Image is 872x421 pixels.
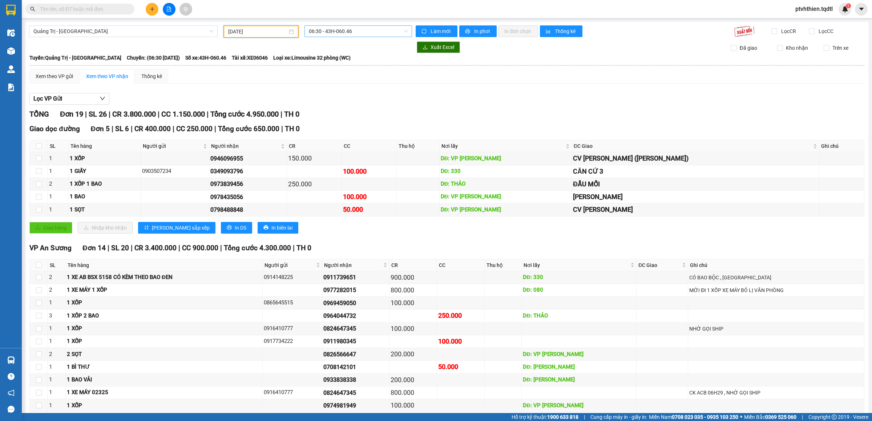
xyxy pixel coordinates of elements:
span: Đã giao [737,44,760,52]
span: Tổng cước 4.950.000 [210,110,279,118]
span: | [85,110,87,118]
div: 0824647345 [323,324,388,333]
div: 0903507234 [142,167,208,176]
th: CR [389,259,437,271]
div: CK ACB 06H29 , NHỜ GỌI SHIP [689,389,863,397]
div: Thống kê [141,72,162,80]
div: 1 XỐP 2 BAO [67,312,261,320]
span: | [220,244,222,252]
span: printer [227,225,232,231]
span: SL 26 [89,110,107,118]
span: Người gửi [143,142,202,150]
div: DĐ: VP [PERSON_NAME] [523,350,635,359]
div: 1 BÌ THƯ [67,363,261,372]
div: 3 [49,312,64,320]
div: 0911739651 [323,273,388,282]
div: 200.000 [391,375,436,385]
div: 1 [49,299,64,307]
button: In đơn chọn [498,25,538,37]
div: 0798488848 [210,205,286,214]
th: Thu hộ [397,140,439,152]
span: ĐC Giao [574,142,812,150]
b: Tuyến: Quảng Trị - [GEOGRAPHIC_DATA] [29,55,121,61]
div: 800.000 [391,285,436,295]
strong: 1900 633 818 [547,414,578,420]
span: caret-down [858,6,865,12]
div: 1 [49,206,67,214]
span: SL 20 [111,244,129,252]
span: CC 1.150.000 [161,110,205,118]
th: SL [48,259,66,271]
span: | [131,244,133,252]
button: printerIn biên lai [258,222,298,234]
div: 2 [49,350,64,359]
span: Nơi lấy [441,142,564,150]
div: 100.000 [343,192,395,202]
th: Ghi chú [688,259,864,271]
button: bar-chartThống kê [540,25,582,37]
div: CV [PERSON_NAME] [573,205,818,215]
img: logo-vxr [6,5,16,16]
div: DĐ: 330 [523,273,635,282]
div: 0917734222 [264,337,321,346]
div: 1 XỐP [67,401,261,410]
button: Lọc VP Gửi [29,93,109,105]
span: Thống kê [555,27,577,35]
span: | [214,125,216,133]
span: | [109,110,110,118]
span: ĐC Giao [638,261,681,269]
div: 1 XỐP [67,324,261,333]
strong: 0708 023 035 - 0935 103 250 [672,414,738,420]
span: CR 3.400.000 [134,244,177,252]
th: Thu hộ [485,259,522,271]
span: | [281,125,283,133]
span: Tổng cước 650.000 [218,125,279,133]
span: Hỗ trợ kỹ thuật: [512,413,578,421]
div: 1 [49,324,64,333]
div: 150.000 [288,153,340,163]
span: aim [183,7,188,12]
span: down [100,96,105,101]
div: 50.000 [438,362,483,372]
button: uploadGiao hàng [29,222,72,234]
span: sort-ascending [144,225,149,231]
div: DĐ: VP [PERSON_NAME] [523,401,635,410]
button: caret-down [855,3,868,16]
span: Xuất Excel [431,43,454,51]
div: 100.000 [391,298,436,308]
span: Người gửi [265,261,315,269]
img: solution-icon [7,84,15,91]
span: Lọc CR [778,27,797,35]
div: 900.000 [391,272,436,283]
div: 1 BAO [70,193,140,201]
span: | [802,413,803,421]
div: 1 [49,388,64,397]
img: icon-new-feature [842,6,848,12]
th: Ghi chú [819,140,864,152]
div: DĐ: [PERSON_NAME] [523,363,635,372]
span: | [293,244,295,252]
button: syncLàm mới [416,25,457,37]
span: printer [465,29,471,35]
span: Tổng cước 4.300.000 [224,244,291,252]
span: CR 400.000 [134,125,171,133]
span: | [131,125,133,133]
span: notification [8,389,15,396]
span: Cung cấp máy in - giấy in: [590,413,647,421]
span: VP An Sương [29,244,72,252]
div: 1 [49,376,64,384]
div: 100.000 [391,324,436,334]
div: 0969459050 [323,299,388,308]
div: 1 XỐP [67,337,261,346]
span: | [112,125,113,133]
span: Số xe: 43H-060.46 [185,54,226,62]
span: | [158,110,160,118]
div: 250.000 [288,179,340,189]
img: warehouse-icon [7,47,15,55]
span: Miền Bắc [744,413,796,421]
div: 1 XE MÁY 1 XỐP [67,286,261,295]
div: 1 [49,401,64,410]
div: 200.000 [391,349,436,359]
div: Xem theo VP gửi [36,72,73,80]
span: Lọc VP Gửi [33,94,62,103]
